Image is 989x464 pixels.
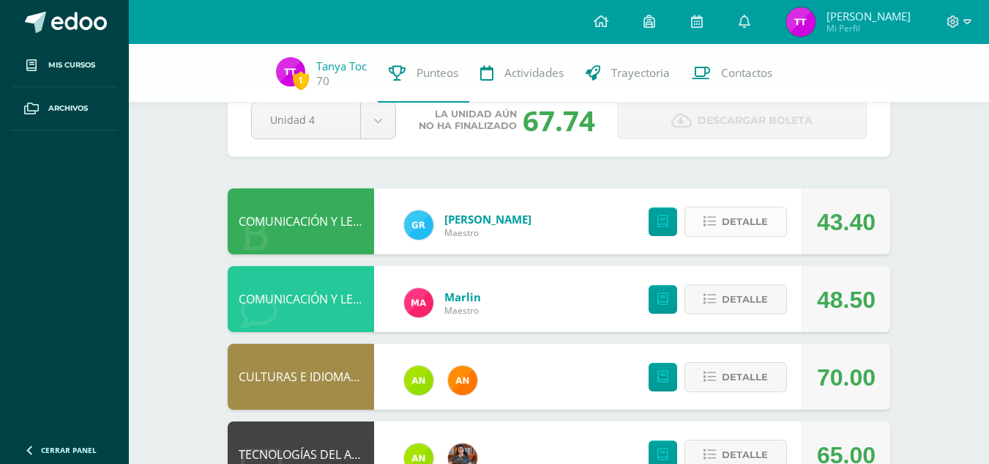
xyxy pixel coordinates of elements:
[826,9,911,23] span: [PERSON_NAME]
[41,445,97,455] span: Cerrar panel
[817,189,876,255] div: 43.40
[722,364,768,391] span: Detalle
[684,284,787,314] button: Detalle
[316,59,367,73] a: Tanya Toc
[417,65,458,81] span: Punteos
[48,103,88,114] span: Archivos
[721,65,772,81] span: Contactos
[252,103,395,139] a: Unidad 4
[698,103,813,139] span: Descargar boleta
[504,65,564,81] span: Actividades
[276,57,305,86] img: 2013d08d7dde7c9acbb66dc09b9b8cbe.png
[228,266,374,332] div: COMUNICACIÓN Y LENGUAJE, IDIOMA EXTRANJERO
[684,207,787,237] button: Detalle
[293,71,309,89] span: 1
[228,188,374,254] div: COMUNICACIÓN Y LENGUAJE, IDIOMA ESPAÑOL
[611,65,670,81] span: Trayectoria
[684,362,787,392] button: Detalle
[316,73,329,89] a: 70
[444,227,531,239] span: Maestro
[722,286,768,313] span: Detalle
[575,44,681,103] a: Trayectoria
[826,22,911,34] span: Mi Perfil
[48,59,95,71] span: Mis cursos
[444,212,531,227] a: [PERSON_NAME]
[523,101,595,139] div: 67.74
[722,208,768,235] span: Detalle
[786,7,816,37] img: 2013d08d7dde7c9acbb66dc09b9b8cbe.png
[817,267,876,333] div: 48.50
[12,44,117,87] a: Mis cursos
[378,44,469,103] a: Punteos
[419,108,517,132] span: La unidad aún no ha finalizado
[817,345,876,410] div: 70.00
[228,344,374,410] div: CULTURAS E IDIOMAS MAYAS, GARÍFUNA O XINCA
[444,290,481,304] a: Marlin
[270,103,342,137] span: Unidad 4
[448,366,477,395] img: fc6731ddebfef4a76f049f6e852e62c4.png
[469,44,575,103] a: Actividades
[404,210,433,240] img: 47e0c6d4bfe68c431262c1f147c89d8f.png
[404,288,433,317] img: ca51be06ee6568e83a4be8f0f0221dfb.png
[444,304,481,317] span: Maestro
[681,44,783,103] a: Contactos
[12,87,117,130] a: Archivos
[404,366,433,395] img: 122d7b7bf6a5205df466ed2966025dea.png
